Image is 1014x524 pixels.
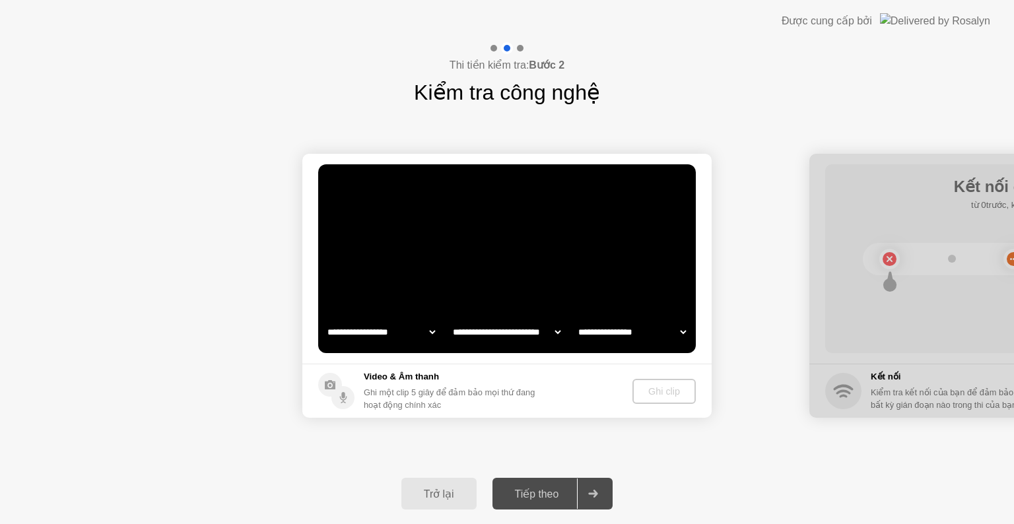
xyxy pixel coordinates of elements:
div: Trở lại [405,488,473,500]
select: Available speakers [450,319,563,345]
button: Trở lại [401,478,477,509]
b: Bước 2 [529,59,564,71]
img: Delivered by Rosalyn [880,13,990,28]
h1: Kiểm tra công nghệ [414,77,600,108]
select: Available cameras [325,319,438,345]
div: Ghi một clip 5 giây để đảm bảo mọi thứ đang hoạt động chính xác [364,386,540,411]
div: Tiếp theo [496,488,578,500]
h5: Video & Âm thanh [364,370,540,383]
button: Tiếp theo [492,478,613,509]
div: Ghi clip [638,386,691,397]
div: Được cung cấp bởi [782,13,872,29]
select: Available microphones [576,319,689,345]
button: Ghi clip [632,379,696,404]
h4: Thi tiền kiểm tra: [450,57,564,73]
